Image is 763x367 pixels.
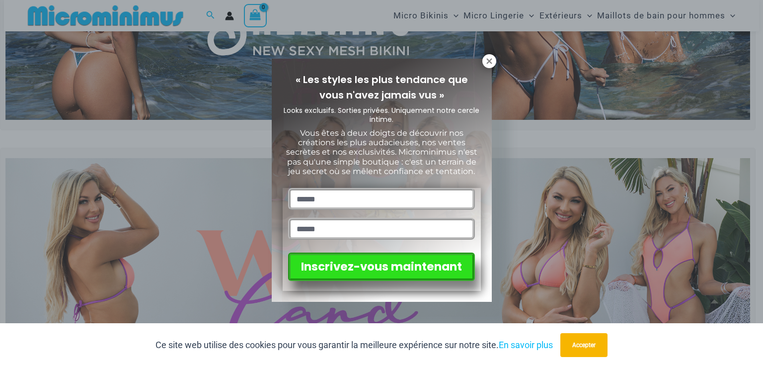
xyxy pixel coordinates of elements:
[288,253,474,281] button: Inscrivez-vous maintenant
[560,333,608,357] button: Accepter
[284,105,479,124] font: Looks exclusifs. Sorties privées. Uniquement notre cercle intime.
[482,54,496,68] button: Fermer
[301,259,462,275] font: Inscrivez-vous maintenant
[572,342,596,349] font: Accepter
[155,340,499,350] font: Ce site web utilise des cookies pour vous garantir la meilleure expérience sur notre site.
[296,73,468,102] font: « Les styles les plus tendance que vous n'avez jamais vus »
[286,128,477,176] font: Vous êtes à deux doigts de découvrir nos créations les plus audacieuses, nos ventes secrètes et n...
[499,340,553,350] a: En savoir plus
